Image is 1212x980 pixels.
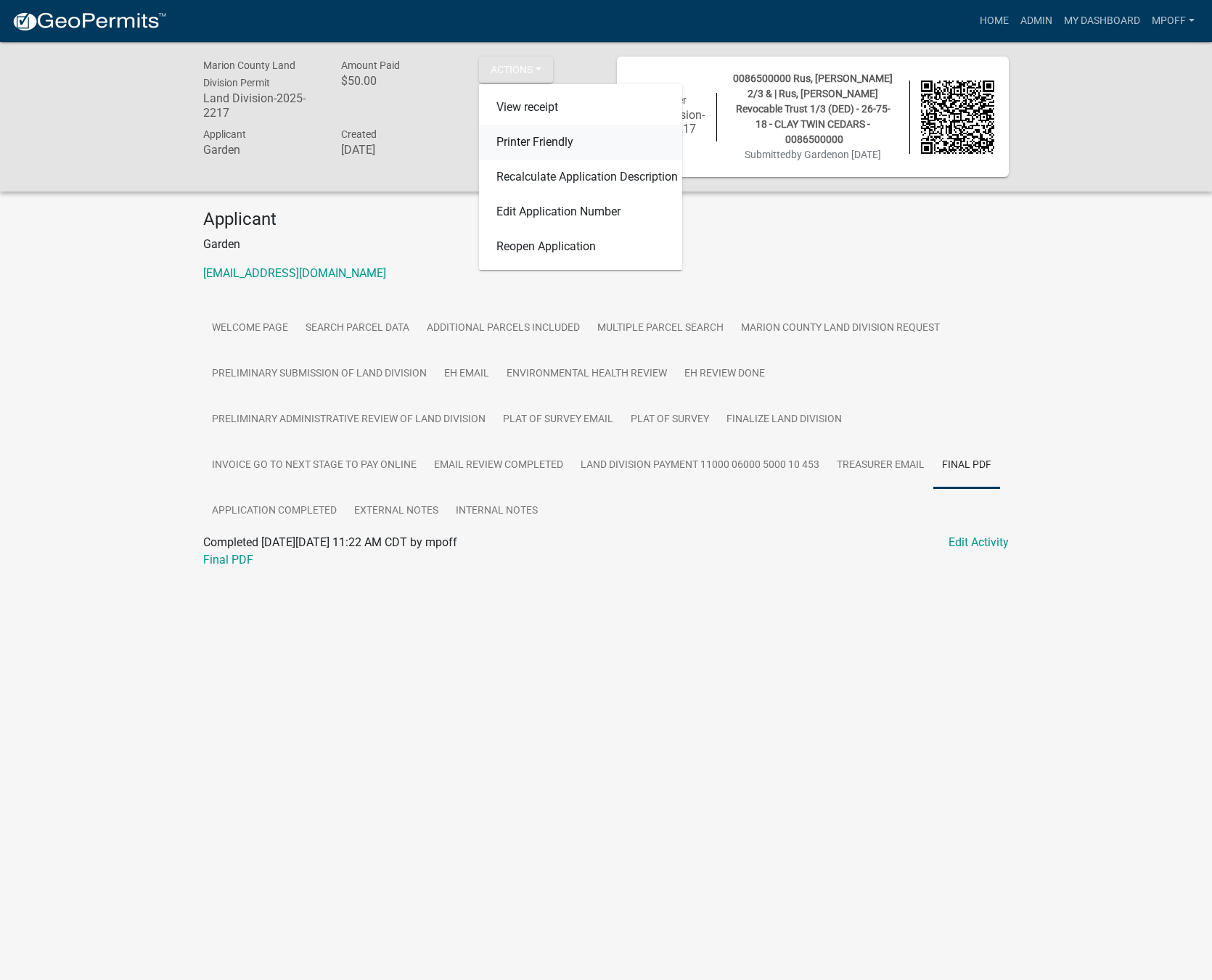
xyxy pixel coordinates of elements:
a: My Dashboard [1058,7,1146,35]
h6: Garden [203,143,319,157]
span: Amount Paid [341,59,400,71]
p: Garden [203,236,1009,253]
a: Marion County Land Division Request [732,305,949,352]
button: Actions [479,57,553,83]
h6: [DATE] [341,143,457,157]
a: Edit Activity [949,534,1009,551]
span: Completed [DATE][DATE] 11:22 AM CDT by mpoff [203,535,457,549]
a: EH Review done [676,351,774,398]
a: Environmental Health Review [498,351,676,398]
h6: Land Division-2025-2217 [203,91,319,119]
a: Final PDF [203,553,253,567]
span: 0086500000 Rus, [PERSON_NAME] 2/3 & | Rus, [PERSON_NAME] Revocable Trust 1/3 (DED) - 26-75-18 - C... [733,73,893,145]
span: Submitted on [DATE] [745,149,881,160]
span: by Garden [791,149,838,160]
a: Email Review Completed [425,442,572,489]
a: Land Division Payment 11000 06000 5000 10 453 [572,442,828,489]
a: Treasurer Email [828,442,933,489]
a: Edit Application Number [479,194,682,229]
a: Plat of Survey Email [494,397,622,443]
a: Internal Notes [447,488,546,535]
img: QR code [921,81,995,155]
a: Preliminary Administrative Review of Land Division [203,397,494,443]
a: Printer Friendly [479,125,682,160]
a: Final PDF [933,442,1000,489]
a: Search Parcel Data [297,305,418,352]
h4: Applicant [203,209,1009,230]
a: External Notes [345,488,447,535]
a: Admin [1015,7,1058,35]
span: Created [341,128,377,140]
a: Additional Parcels Included [418,305,589,352]
a: Welcome Page [203,305,297,352]
a: Recalculate Application Description [479,160,682,194]
h6: $50.00 [341,74,457,88]
a: Finalize Land Division [718,397,851,443]
a: Home [974,7,1015,35]
a: [EMAIL_ADDRESS][DOMAIN_NAME] [203,266,386,280]
a: mpoff [1146,7,1200,35]
a: Preliminary Submission of Land Division [203,351,435,398]
a: Multiple Parcel Search [589,305,732,352]
a: Plat of Survey [622,397,718,443]
a: Application Completed [203,488,345,535]
a: EH Email [435,351,498,398]
a: Invoice GO TO NEXT STAGE TO PAY ONLINE [203,442,425,489]
div: Actions [479,84,682,270]
a: View receipt [479,90,682,125]
a: Reopen Application [479,229,682,264]
span: Applicant [203,128,246,140]
span: Marion County Land Division Permit [203,59,295,88]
